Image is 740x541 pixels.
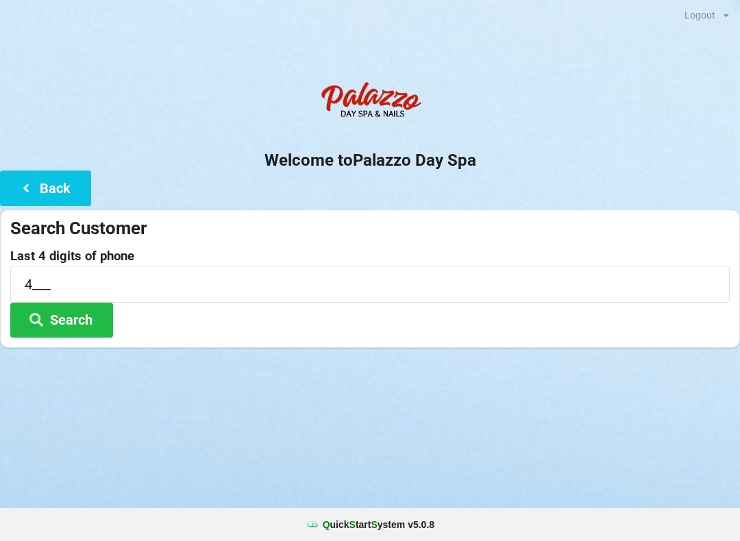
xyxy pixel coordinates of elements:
div: Search Customer [10,217,730,240]
img: favicon.ico [306,518,319,531]
span: S [371,519,377,530]
img: PalazzoDaySpaNails-Logo.png [315,75,425,129]
span: S [349,519,356,530]
b: uick tart ystem v 5.0.8 [323,518,434,531]
label: Last 4 digits of phone [10,249,730,263]
div: Logout [684,10,715,20]
button: Search [10,303,113,338]
span: Q [323,519,330,530]
input: 0000 [10,266,730,302]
